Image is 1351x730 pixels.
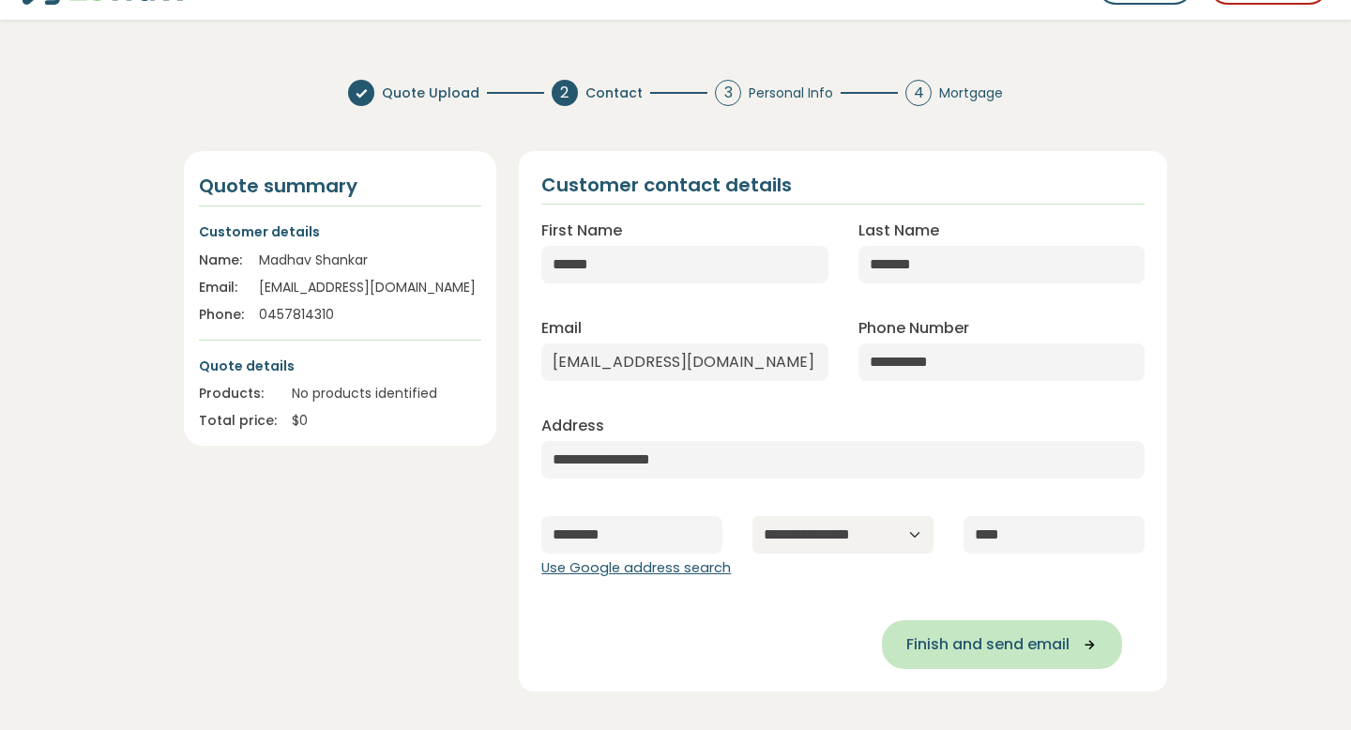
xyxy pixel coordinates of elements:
[541,343,827,381] input: Enter email
[199,411,277,431] div: Total price:
[906,633,1070,656] span: Finish and send email
[199,174,481,198] h4: Quote summary
[749,84,833,103] span: Personal Info
[199,221,481,242] p: Customer details
[199,384,277,403] div: Products:
[382,84,479,103] span: Quote Upload
[585,84,643,103] span: Contact
[259,278,481,297] div: [EMAIL_ADDRESS][DOMAIN_NAME]
[259,251,481,270] div: Madhav Shankar
[552,80,578,106] div: 2
[259,305,481,325] div: 0457814310
[541,174,792,196] h2: Customer contact details
[939,84,1003,103] span: Mortgage
[541,317,582,340] label: Email
[541,415,604,437] label: Address
[858,317,969,340] label: Phone Number
[882,620,1122,669] button: Finish and send email
[541,558,731,579] button: Use Google address search
[199,251,244,270] div: Name:
[905,80,932,106] div: 4
[292,384,481,403] div: No products identified
[858,220,939,242] label: Last Name
[715,80,741,106] div: 3
[199,278,244,297] div: Email:
[199,356,481,376] p: Quote details
[541,220,622,242] label: First Name
[292,411,481,431] div: $ 0
[199,305,244,325] div: Phone:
